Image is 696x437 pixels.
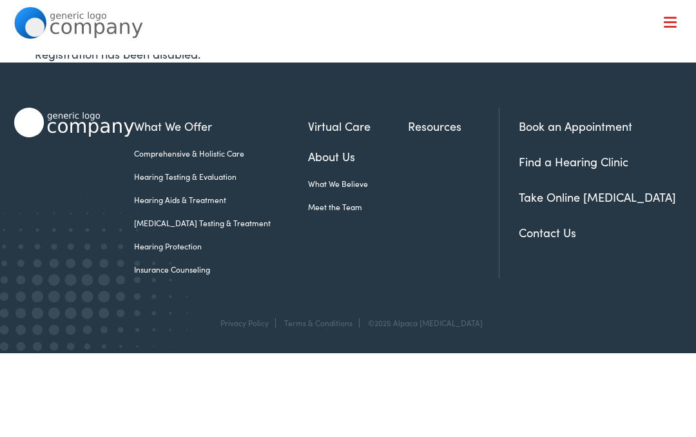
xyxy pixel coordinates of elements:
[220,317,269,328] a: Privacy Policy
[408,117,499,135] a: Resources
[308,117,408,135] a: Virtual Care
[24,52,682,92] a: What We Offer
[308,201,408,213] a: Meet the Team
[134,194,308,206] a: Hearing Aids & Treatment
[134,217,308,229] a: [MEDICAL_DATA] Testing & Treatment
[134,240,308,252] a: Hearing Protection
[519,189,676,205] a: Take Online [MEDICAL_DATA]
[14,108,135,137] img: Alpaca Audiology
[519,118,632,134] a: Book an Appointment
[519,153,628,170] a: Find a Hearing Clinic
[308,148,408,165] a: About Us
[134,148,308,159] a: Comprehensive & Holistic Care
[134,171,308,182] a: Hearing Testing & Evaluation
[519,224,576,240] a: Contact Us
[134,117,308,135] a: What We Offer
[308,178,408,189] a: What We Believe
[284,317,353,328] a: Terms & Conditions
[134,264,308,275] a: Insurance Counseling
[362,318,483,327] div: ©2025 Alpaca [MEDICAL_DATA]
